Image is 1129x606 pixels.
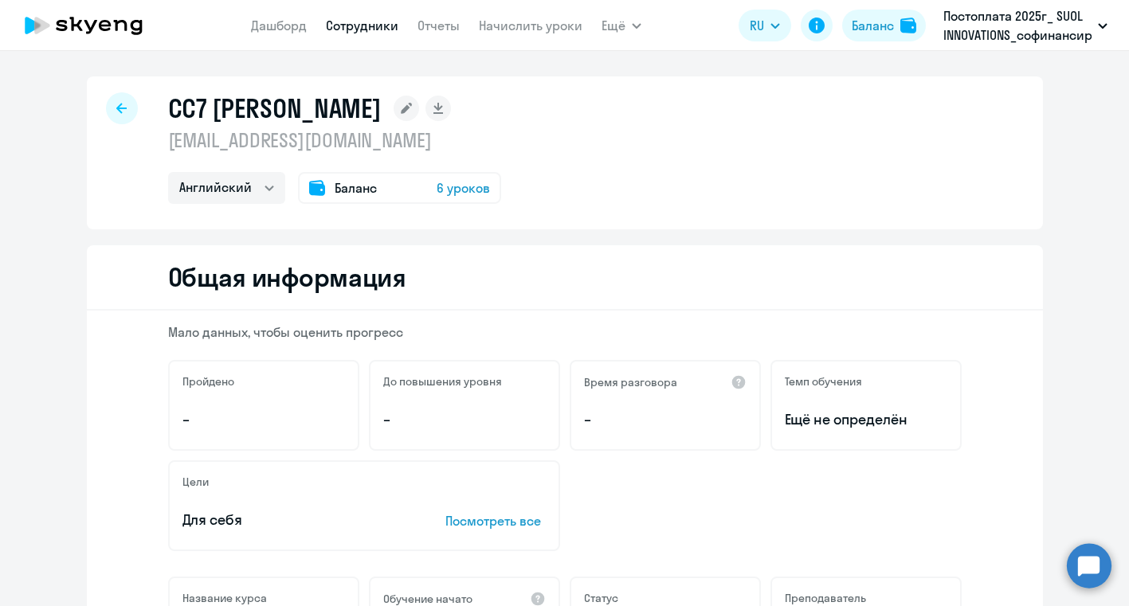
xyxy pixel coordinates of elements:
[935,6,1115,45] button: Постоплата 2025г_ SUOL INNOVATIONS_софинансирование 67/33, ИН14, ООО
[417,18,460,33] a: Отчеты
[943,6,1092,45] p: Постоплата 2025г_ SUOL INNOVATIONS_софинансирование 67/33, ИН14, ООО
[326,18,398,33] a: Сотрудники
[852,16,894,35] div: Баланс
[383,374,502,389] h5: До повышения уровня
[168,323,962,341] p: Мало данных, чтобы оценить прогресс
[383,592,472,606] h5: Обучение начато
[168,261,406,293] h2: Общая информация
[584,409,747,430] p: –
[602,16,625,35] span: Ещё
[335,178,377,197] span: Баланс
[182,374,234,389] h5: Пройдено
[842,10,926,41] button: Балансbalance
[383,409,546,430] p: –
[739,10,791,41] button: RU
[182,409,345,430] p: –
[900,18,916,33] img: balance
[785,591,866,605] h5: Преподаватель
[785,409,947,430] span: Ещё не определён
[182,475,209,489] h5: Цели
[750,16,764,35] span: RU
[168,92,382,124] h1: CC7 [PERSON_NAME]
[584,375,677,389] h5: Время разговора
[168,127,501,153] p: [EMAIL_ADDRESS][DOMAIN_NAME]
[182,510,396,530] p: Для себя
[251,18,307,33] a: Дашборд
[445,511,546,530] p: Посмотреть все
[437,178,490,197] span: 6 уроков
[785,374,862,389] h5: Темп обучения
[602,10,641,41] button: Ещё
[584,591,618,605] h5: Статус
[479,18,582,33] a: Начислить уроки
[182,591,267,605] h5: Название курса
